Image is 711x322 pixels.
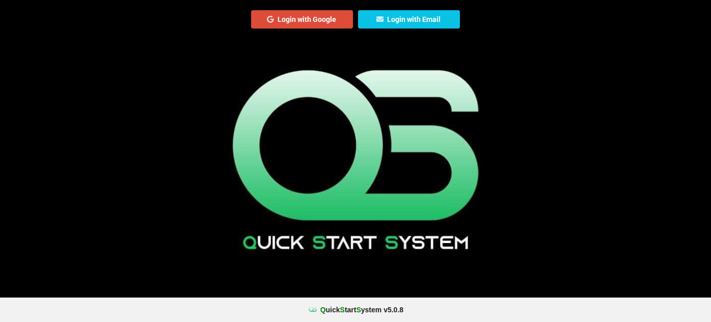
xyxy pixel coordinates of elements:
span: S [356,306,361,314]
img: favicon.ico [308,305,318,315]
span: Q [320,306,326,314]
button: Login with Google [251,10,353,29]
button: Login with Email [358,10,460,29]
span: S [340,306,345,314]
b: uick tart ystem v 5.0.8 [320,305,403,315]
